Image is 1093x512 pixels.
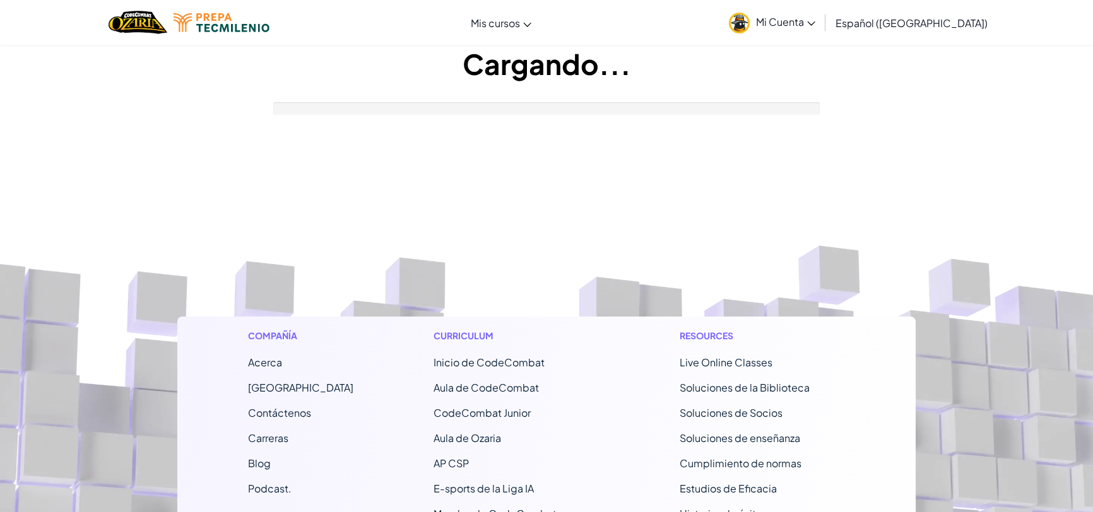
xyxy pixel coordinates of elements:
span: Mi Cuenta [756,15,815,28]
a: Aula de Ozaria [434,431,501,445]
a: Mis cursos [464,6,538,40]
a: Podcast. [248,482,292,495]
img: Tecmilenio logo [174,13,269,32]
a: Ozaria by CodeCombat logo [109,9,167,35]
a: Soluciones de Socios [680,406,783,419]
span: Mis cursos [471,16,520,30]
a: Soluciones de enseñanza [680,431,800,445]
span: Inicio de CodeCombat [434,356,545,369]
h1: Compañía [248,329,353,342]
img: Home [109,9,167,35]
a: [GEOGRAPHIC_DATA] [248,381,353,394]
a: CodeCombat Junior [434,406,531,419]
span: Español ([GEOGRAPHIC_DATA]) [836,16,988,30]
a: Soluciones de la Biblioteca [680,381,810,394]
a: Aula de CodeCombat [434,381,539,394]
span: Contáctenos [248,406,311,419]
a: E-sports de la Liga IA [434,482,534,495]
h1: Curriculum [434,329,600,342]
a: AP CSP [434,457,469,470]
a: Estudios de Eficacia [680,482,777,495]
a: Español ([GEOGRAPHIC_DATA]) [829,6,994,40]
a: Cumplimiento de normas [680,457,801,470]
h1: Resources [680,329,846,342]
img: avatar [729,13,750,33]
a: Blog [248,457,271,470]
a: Live Online Classes [680,356,772,369]
a: Carreras [248,431,288,445]
a: Mi Cuenta [723,3,822,42]
a: Acerca [248,356,282,369]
